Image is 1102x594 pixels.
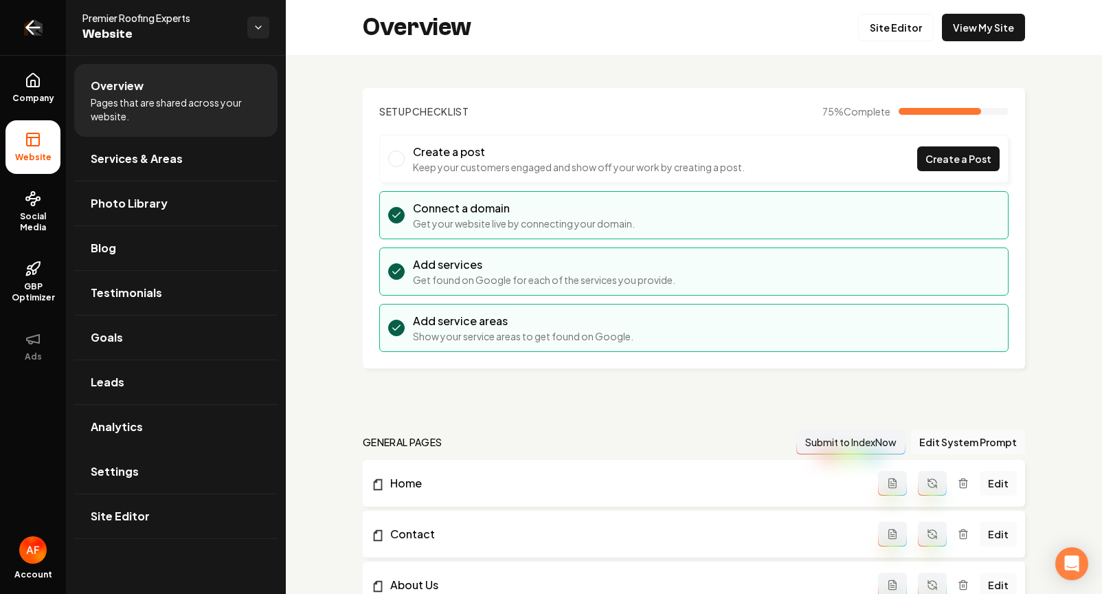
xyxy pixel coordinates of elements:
[5,179,60,244] a: Social Media
[371,475,878,492] a: Home
[91,419,143,435] span: Analytics
[74,181,278,225] a: Photo Library
[5,211,60,233] span: Social Media
[91,463,139,480] span: Settings
[980,471,1017,496] a: Edit
[413,217,635,230] p: Get your website live by connecting your domain.
[363,14,471,41] h2: Overview
[878,471,907,496] button: Add admin page prompt
[5,61,60,115] a: Company
[5,250,60,314] a: GBP Optimizer
[413,160,745,174] p: Keep your customers engaged and show off your work by creating a post.
[91,508,150,525] span: Site Editor
[74,137,278,181] a: Services & Areas
[14,569,52,580] span: Account
[980,522,1017,547] a: Edit
[91,195,168,212] span: Photo Library
[91,240,116,256] span: Blog
[74,494,278,538] a: Site Editor
[363,435,442,449] h2: general pages
[91,285,162,301] span: Testimonials
[413,313,633,329] h3: Add service areas
[91,96,261,123] span: Pages that are shared across your website.
[5,281,60,303] span: GBP Optimizer
[925,152,991,166] span: Create a Post
[74,316,278,360] a: Goals
[413,256,675,273] h3: Add services
[82,25,236,44] span: Website
[371,526,878,542] a: Contact
[74,405,278,449] a: Analytics
[91,374,124,390] span: Leads
[19,536,47,564] img: Avan Fahimi
[91,78,144,94] span: Overview
[413,329,633,343] p: Show your service areas to get found on Google.
[74,360,278,404] a: Leads
[371,577,878,593] a: About Us
[858,14,934,41] a: Site Editor
[91,151,183,167] span: Services & Areas
[878,522,907,547] button: Add admin page prompt
[7,93,60,104] span: Company
[82,11,236,25] span: Premier Roofing Experts
[19,351,47,362] span: Ads
[74,226,278,270] a: Blog
[74,271,278,315] a: Testimonials
[5,320,60,373] button: Ads
[19,536,47,564] button: Open user button
[844,105,890,118] span: Complete
[942,14,1025,41] a: View My Site
[917,146,1000,171] a: Create a Post
[822,104,890,118] span: 75 %
[413,144,745,160] h3: Create a post
[10,152,57,163] span: Website
[413,273,675,287] p: Get found on Google for each of the services you provide.
[413,200,635,217] h3: Connect a domain
[74,450,278,494] a: Settings
[379,104,469,118] h2: Checklist
[796,430,906,454] button: Submit to IndexNow
[911,430,1025,454] button: Edit System Prompt
[379,105,412,118] span: Setup
[1055,547,1088,580] div: Open Intercom Messenger
[91,329,123,346] span: Goals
